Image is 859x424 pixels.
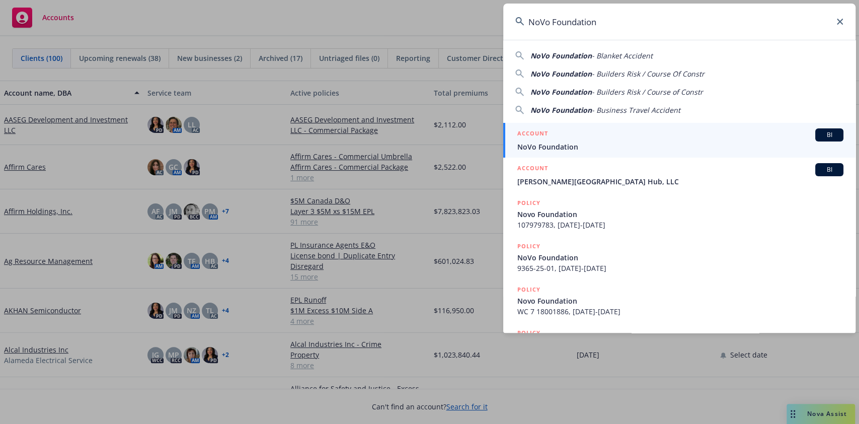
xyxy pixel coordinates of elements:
span: NoVo Foundation [530,105,592,115]
span: NoVo Foundation [530,51,592,60]
input: Search... [503,4,855,40]
span: - Business Travel Accident [592,105,680,115]
span: BI [819,130,839,139]
a: POLICYNovo FoundationWC 7 18001886, [DATE]-[DATE] [503,279,855,322]
h5: POLICY [517,241,540,251]
a: POLICYNovo Foundation107979783, [DATE]-[DATE] [503,192,855,236]
span: NoVo Foundation [530,87,592,97]
span: BI [819,165,839,174]
span: 9365-25-01, [DATE]-[DATE] [517,263,843,273]
span: Novo Foundation [517,296,843,306]
h5: POLICY [517,198,540,208]
span: - Blanket Accident [592,51,653,60]
span: WC 7 18001886, [DATE]-[DATE] [517,306,843,317]
h5: POLICY [517,328,540,338]
a: POLICYNoVo Foundation9365-25-01, [DATE]-[DATE] [503,236,855,279]
a: ACCOUNTBINoVo Foundation [503,123,855,158]
span: NoVo Foundation [517,252,843,263]
span: NoVo Foundation [530,69,592,79]
a: ACCOUNTBI[PERSON_NAME][GEOGRAPHIC_DATA] Hub, LLC [503,158,855,192]
h5: ACCOUNT [517,128,548,140]
span: [PERSON_NAME][GEOGRAPHIC_DATA] Hub, LLC [517,176,843,187]
h5: ACCOUNT [517,163,548,175]
span: 107979783, [DATE]-[DATE] [517,220,843,230]
span: NoVo Foundation [517,142,843,152]
span: - Builders Risk / Course Of Constr [592,69,705,79]
h5: POLICY [517,285,540,295]
span: - Builders Risk / Course of Constr [592,87,703,97]
a: POLICY [503,322,855,366]
span: Novo Foundation [517,209,843,220]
